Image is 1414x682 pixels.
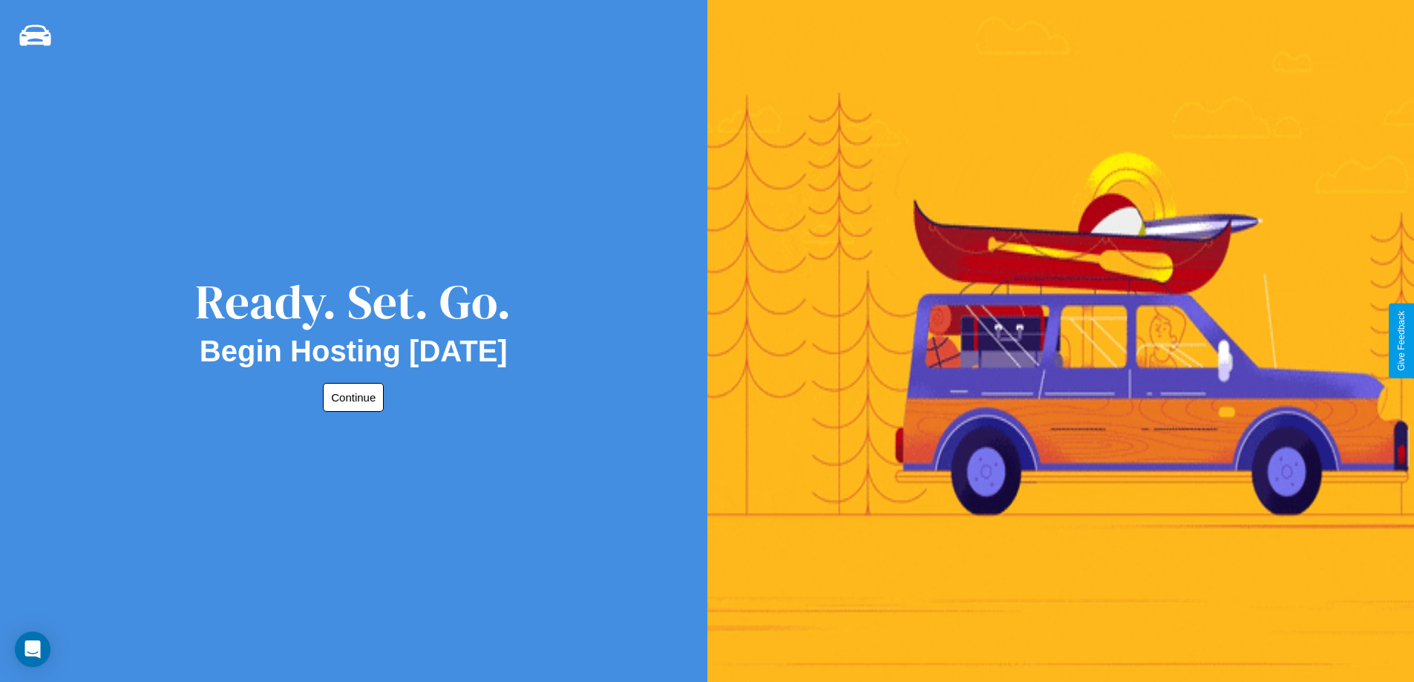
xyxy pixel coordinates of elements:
div: Give Feedback [1396,311,1407,371]
div: Open Intercom Messenger [15,632,50,667]
div: Ready. Set. Go. [195,269,511,335]
h2: Begin Hosting [DATE] [200,335,508,368]
button: Continue [323,383,384,412]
